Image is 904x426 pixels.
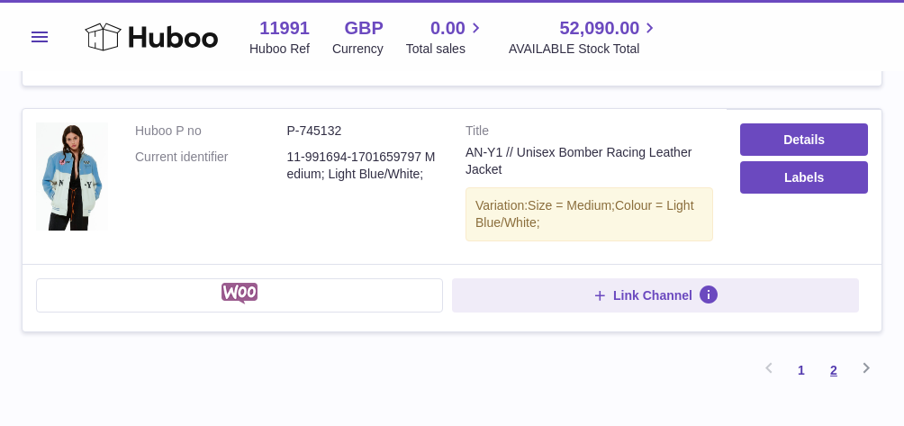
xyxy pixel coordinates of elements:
[406,16,486,58] a: 0.00 Total sales
[475,198,694,230] span: Colour = Light Blue/White;
[740,123,868,156] a: Details
[344,16,383,41] strong: GBP
[740,161,868,194] button: Labels
[613,287,692,304] span: Link Channel
[406,41,486,58] span: Total sales
[259,16,310,41] strong: 11991
[528,198,615,213] span: Size = Medium;
[332,41,384,58] div: Currency
[221,283,258,304] img: woocommerce-small.png
[452,278,859,313] button: Link Channel
[466,187,713,241] div: Variation:
[36,122,108,231] img: AN-Y1 // Unisex Bomber Racing Leather Jacket
[287,122,439,140] dd: P-745132
[249,41,310,58] div: Huboo Ref
[559,16,639,41] span: 52,090.00
[785,354,818,386] a: 1
[466,144,713,178] div: AN-Y1 // Unisex Bomber Racing Leather Jacket
[135,149,287,183] dt: Current identifier
[466,122,713,144] strong: Title
[287,149,439,183] dd: 11-991694-1701659797 Medium; Light Blue/White;
[509,41,661,58] span: AVAILABLE Stock Total
[135,122,287,140] dt: Huboo P no
[430,16,466,41] span: 0.00
[818,354,850,386] a: 2
[509,16,661,58] a: 52,090.00 AVAILABLE Stock Total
